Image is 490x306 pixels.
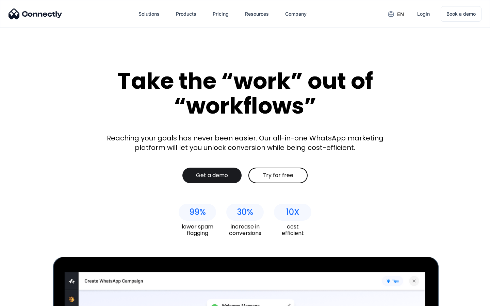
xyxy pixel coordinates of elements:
[441,6,481,22] a: Book a demo
[176,9,196,19] div: Products
[182,168,242,183] a: Get a demo
[189,207,206,217] div: 99%
[248,168,308,183] a: Try for free
[226,223,264,236] div: increase in conversions
[417,9,430,19] div: Login
[412,6,435,22] a: Login
[237,207,253,217] div: 30%
[285,9,307,19] div: Company
[245,9,269,19] div: Resources
[286,207,299,217] div: 10X
[263,172,293,179] div: Try for free
[92,69,398,118] div: Take the “work” out of “workflows”
[138,9,160,19] div: Solutions
[7,294,41,304] aside: Language selected: English
[397,10,404,19] div: en
[196,172,228,179] div: Get a demo
[274,223,311,236] div: cost efficient
[213,9,229,19] div: Pricing
[9,8,62,19] img: Connectly Logo
[102,133,388,152] div: Reaching your goals has never been easier. Our all-in-one WhatsApp marketing platform will let yo...
[179,223,216,236] div: lower spam flagging
[207,6,234,22] a: Pricing
[14,294,41,304] ul: Language list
